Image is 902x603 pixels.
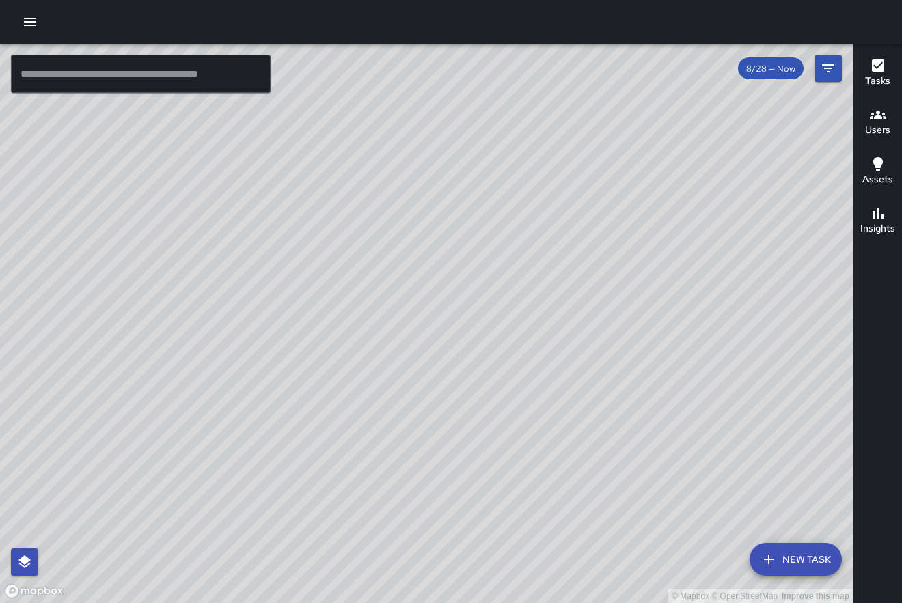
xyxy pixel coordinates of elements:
h6: Assets [862,172,893,187]
button: New Task [750,543,842,576]
h6: Tasks [865,74,890,89]
h6: Insights [860,221,895,236]
h6: Users [865,123,890,138]
span: 8/28 — Now [738,63,804,74]
button: Insights [853,197,902,246]
button: Assets [853,148,902,197]
button: Tasks [853,49,902,98]
button: Users [853,98,902,148]
button: Filters [815,55,842,82]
